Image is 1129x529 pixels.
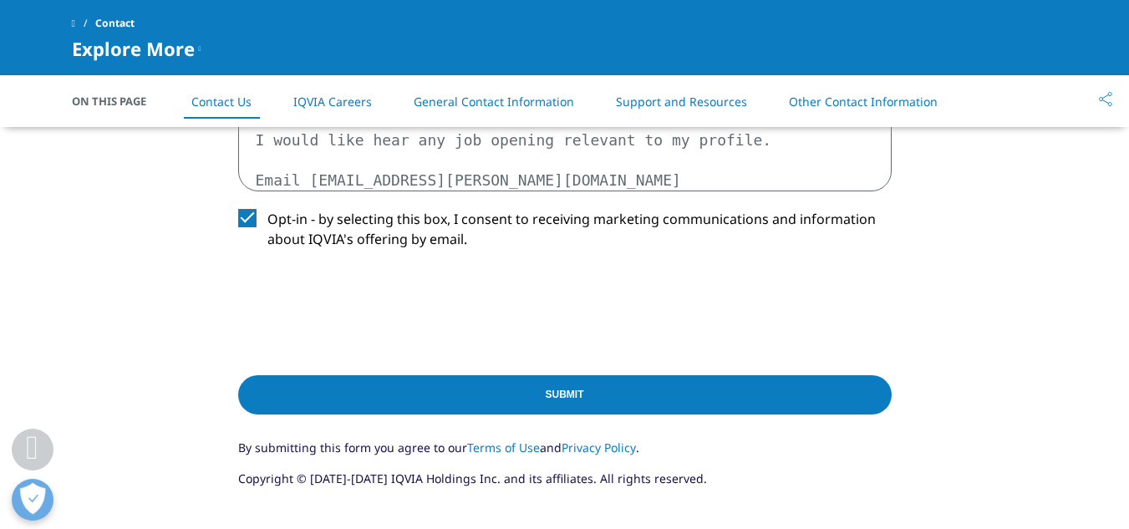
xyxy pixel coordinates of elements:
[467,440,540,455] a: Terms of Use
[238,276,492,341] iframe: reCAPTCHA
[414,94,574,109] a: General Contact Information
[293,94,372,109] a: IQVIA Careers
[12,479,53,521] button: Open Preferences
[238,470,892,501] p: Copyright © [DATE]-[DATE] IQVIA Holdings Inc. and its affiliates. All rights reserved.
[238,209,892,258] label: Opt-in - by selecting this box, I consent to receiving marketing communications and information a...
[72,38,195,58] span: Explore More
[95,8,135,38] span: Contact
[616,94,747,109] a: Support and Resources
[238,439,892,470] p: By submitting this form you agree to our and .
[238,375,892,415] input: Submit
[191,94,252,109] a: Contact Us
[562,440,636,455] a: Privacy Policy
[72,93,164,109] span: On This Page
[789,94,938,109] a: Other Contact Information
